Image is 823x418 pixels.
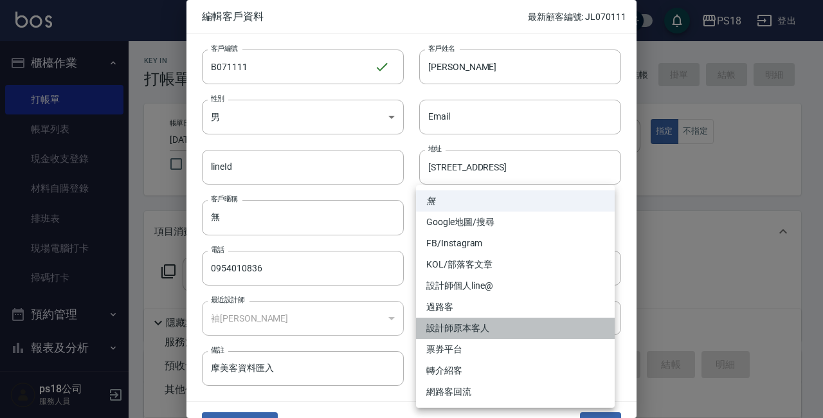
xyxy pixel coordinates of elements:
[416,296,615,318] li: 過路客
[416,233,615,254] li: FB/Instagram
[416,360,615,381] li: 轉介紹客
[416,381,615,403] li: 網路客回流
[416,339,615,360] li: 票券平台
[416,275,615,296] li: 設計師個人line@
[416,212,615,233] li: Google地圖/搜尋
[426,194,435,208] em: 無
[416,318,615,339] li: 設計師原本客人
[416,254,615,275] li: KOL/部落客文章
